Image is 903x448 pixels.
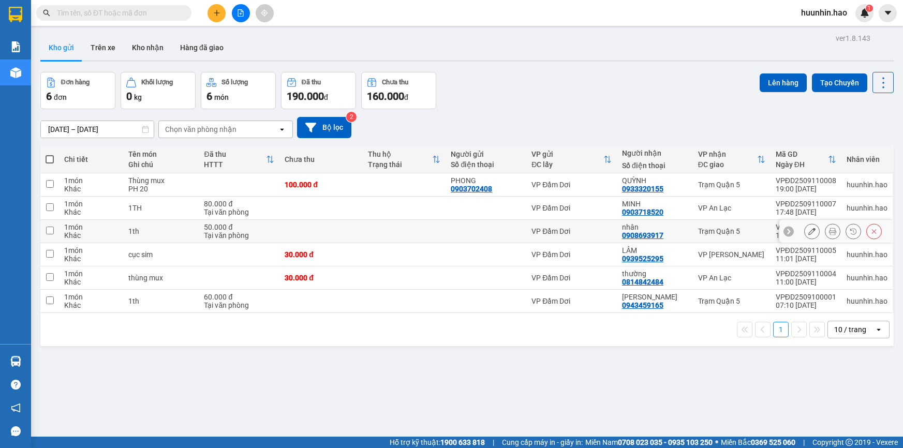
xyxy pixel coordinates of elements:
button: Lên hàng [760,73,807,92]
span: 190.000 [287,90,324,102]
div: Khác [64,231,118,240]
div: 07:10 [DATE] [776,301,836,309]
div: 0903718520 [622,208,663,216]
span: 1 [867,5,871,12]
div: VP nhận [698,150,757,158]
div: 0943459165 [622,301,663,309]
button: Đã thu190.000đ [281,72,356,109]
span: Miền Bắc [721,437,795,448]
span: plus [213,9,220,17]
div: 1 món [64,270,118,278]
button: Tạo Chuyến [812,73,867,92]
span: 0 [126,90,132,102]
span: huunhin.hao [793,6,855,19]
span: | [493,437,494,448]
div: VPĐD2509110005 [776,246,836,255]
div: Nhân viên [847,155,887,163]
div: VPĐD2509100001 [776,293,836,301]
button: 1 [773,322,789,337]
div: Số điện thoại [622,161,688,170]
input: Select a date range. [41,121,154,138]
div: Người nhận [622,149,688,157]
div: huunhin.hao [847,181,887,189]
div: 1 món [64,200,118,208]
span: copyright [846,439,853,446]
span: aim [261,9,268,17]
img: warehouse-icon [10,356,21,367]
div: HTTT [204,160,266,169]
span: question-circle [11,380,21,390]
div: 30.000 đ [285,274,358,282]
div: LÂM THẢO [622,293,688,301]
button: Hàng đã giao [172,35,232,60]
div: Đã thu [204,150,266,158]
div: 60.000 đ [204,293,274,301]
div: Sửa đơn hàng [804,223,820,239]
button: Kho gửi [40,35,82,60]
div: VP Đầm Dơi [531,204,612,212]
div: 1 món [64,293,118,301]
button: plus [208,4,226,22]
div: VP Đầm Dơi [531,274,612,282]
div: Chi tiết [64,155,118,163]
div: huunhin.hao [847,204,887,212]
div: Khối lượng [141,79,173,86]
div: 1th [128,227,194,235]
div: 1 món [64,246,118,255]
div: Trạng thái [368,160,433,169]
div: nhân [622,223,688,231]
span: đ [404,93,408,101]
div: 17:48 [DATE] [776,208,836,216]
span: notification [11,403,21,413]
div: 50.000 đ [204,223,274,231]
span: search [43,9,50,17]
div: 19:00 [DATE] [776,185,836,193]
div: ver 1.8.143 [836,33,870,44]
th: Toggle SortBy [363,146,446,173]
div: 0908693917 [622,231,663,240]
div: Khác [64,185,118,193]
button: Chưa thu160.000đ [361,72,436,109]
svg: open [875,325,883,334]
span: | [803,437,805,448]
div: Đơn hàng [61,79,90,86]
div: VPĐD2509110004 [776,270,836,278]
div: Khác [64,301,118,309]
button: Kho nhận [124,35,172,60]
div: VPĐD2509110006 [776,223,836,231]
div: 1 món [64,223,118,231]
div: Tại văn phòng [204,231,274,240]
div: huunhin.hao [847,297,887,305]
span: message [11,426,21,436]
span: file-add [237,9,244,17]
span: đ [324,93,328,101]
div: 11:01 [DATE] [776,255,836,263]
div: 10 / trang [834,324,866,335]
div: Thùng mux [128,176,194,185]
div: huunhin.hao [847,274,887,282]
div: Khác [64,278,118,286]
div: VP An Lạc [698,274,765,282]
div: 80.000 đ [204,200,274,208]
span: 6 [206,90,212,102]
div: 100.000 đ [285,181,358,189]
div: VPĐD2509110008 [776,176,836,185]
div: Thu hộ [368,150,433,158]
div: 16:28 [DATE] [776,231,836,240]
th: Toggle SortBy [526,146,617,173]
span: đơn [54,93,67,101]
div: cục sim [128,250,194,259]
div: VP Đầm Dơi [531,181,612,189]
svg: open [278,125,286,133]
span: caret-down [883,8,893,18]
div: Trạm Quận 5 [698,297,765,305]
img: icon-new-feature [860,8,869,18]
strong: 1900 633 818 [440,438,485,446]
button: file-add [232,4,250,22]
sup: 2 [346,112,357,122]
span: ⚪️ [715,440,718,444]
div: Đã thu [302,79,321,86]
div: Khác [64,208,118,216]
div: LÂM [622,246,688,255]
div: Số điện thoại [451,160,521,169]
